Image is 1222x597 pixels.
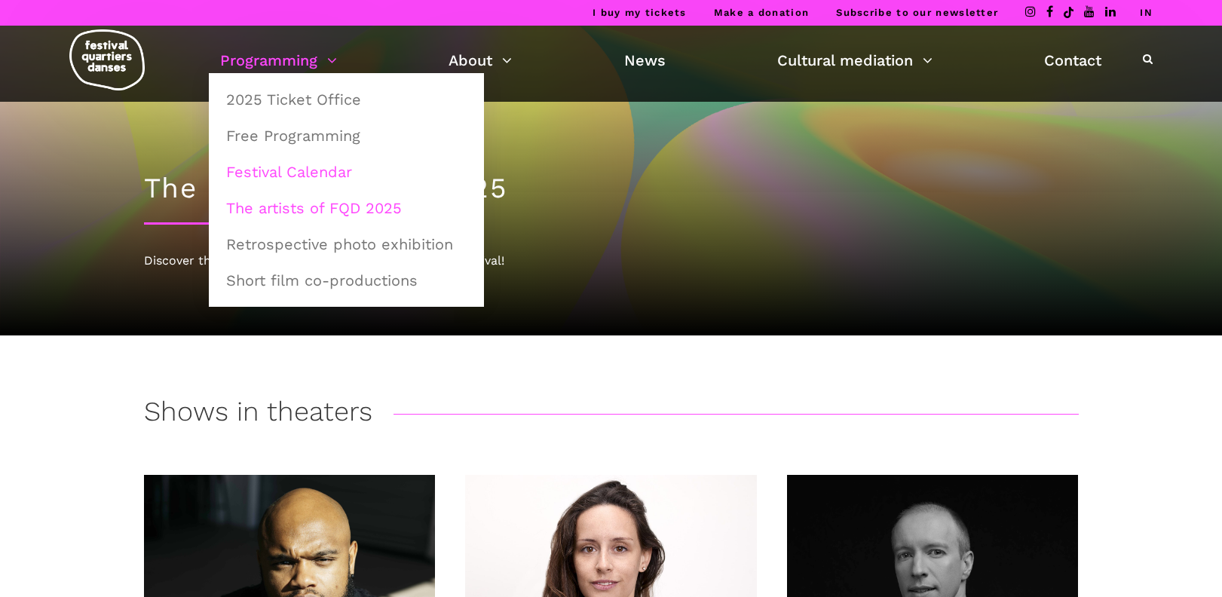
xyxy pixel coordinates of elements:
[777,51,913,69] font: Cultural mediation
[226,163,352,181] font: Festival Calendar
[836,7,998,18] a: Subscribe to our newsletter
[144,253,504,268] font: Discover the 2025 program for the Quartiers Danses Festival!
[217,118,476,153] a: Free Programming
[217,227,476,262] a: Retrospective photo exhibition
[220,51,317,69] font: Programming
[226,127,360,145] font: Free Programming
[714,7,810,18] a: Make a donation
[624,51,666,69] font: News
[777,47,933,73] a: Cultural mediation
[1044,47,1101,73] a: Contact
[226,199,402,217] font: The artists of FQD 2025
[220,47,337,73] a: Programming
[144,172,508,204] font: The artists of FQD 2025
[217,263,476,298] a: Short film co-productions
[69,29,145,90] img: logo-fqd-med
[593,7,687,18] a: I buy my tickets
[144,396,372,427] font: Shows in theaters
[449,47,512,73] a: About
[226,271,418,289] font: Short film co-productions
[1140,7,1153,18] a: IN
[217,191,476,225] a: The artists of FQD 2025
[449,51,492,69] font: About
[226,90,361,109] font: 2025 Ticket Office
[226,235,453,253] font: Retrospective photo exhibition
[217,155,476,189] a: Festival Calendar
[217,82,476,117] a: 2025 Ticket Office
[624,47,666,73] a: News
[1044,51,1101,69] font: Contact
